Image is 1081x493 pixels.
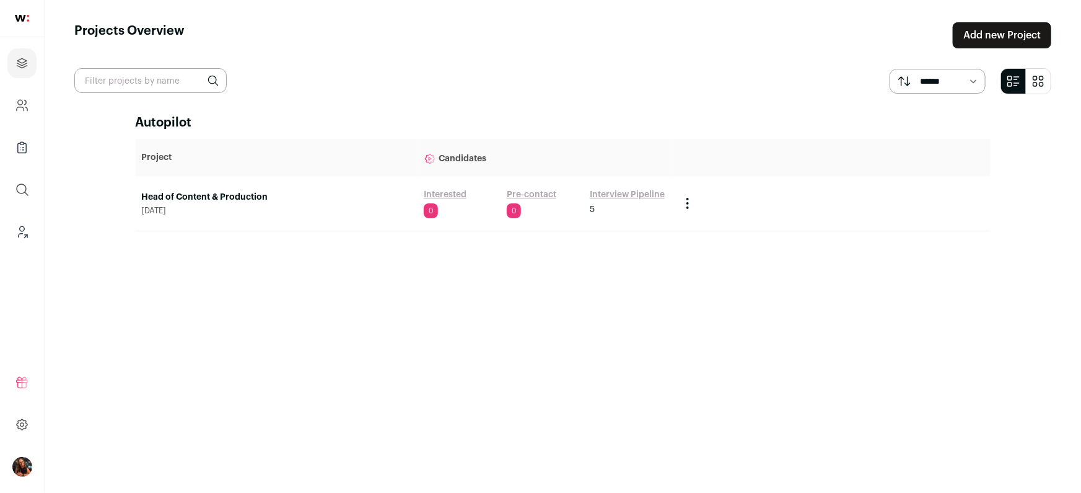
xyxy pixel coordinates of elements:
h1: Projects Overview [74,22,185,48]
a: Projects [7,48,37,78]
img: 13968079-medium_jpg [12,457,32,477]
a: Company Lists [7,133,37,162]
p: Candidates [424,145,668,170]
a: Head of Content & Production [142,191,411,203]
span: [DATE] [142,206,411,216]
img: wellfound-shorthand-0d5821cbd27db2630d0214b213865d53afaa358527fdda9d0ea32b1df1b89c2c.svg [15,15,29,22]
input: Filter projects by name [74,68,227,93]
a: Interested [424,189,466,201]
span: 5 [590,203,595,216]
a: Pre-contact [507,189,556,201]
a: Company and ATS Settings [7,91,37,120]
a: Leads (Backoffice) [7,217,37,247]
h2: Autopilot [136,114,991,131]
p: Project [142,151,411,164]
a: Interview Pipeline [590,189,665,201]
a: Add new Project [953,22,1051,48]
button: Open dropdown [12,457,32,477]
span: 0 [507,203,521,218]
button: Project Actions [680,196,695,211]
span: 0 [424,203,438,218]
